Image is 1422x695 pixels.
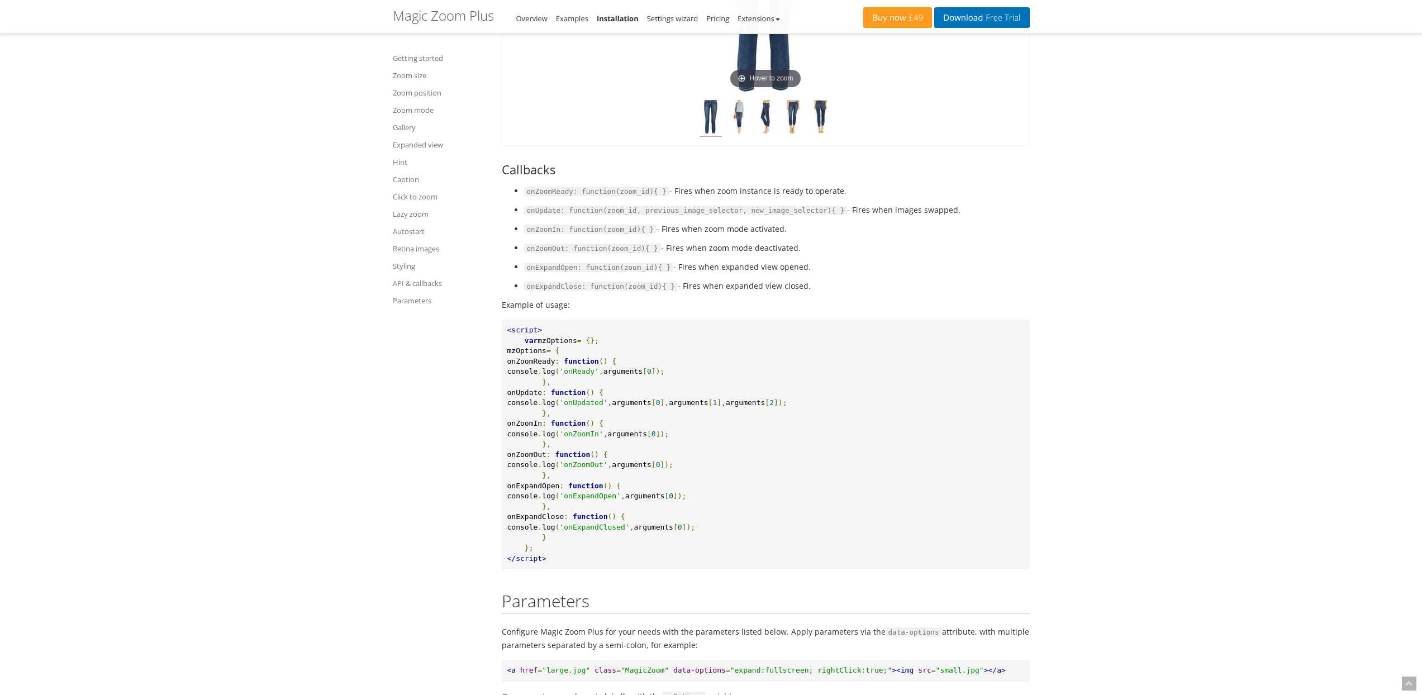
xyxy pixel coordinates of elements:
a: DownloadFree Trial [934,7,1029,28]
a: Zoom size [393,69,488,82]
a: Settings wizard [647,13,698,23]
span: . [538,492,542,500]
span: { [599,388,603,397]
span: ( [555,460,560,469]
span: 'onReady' [559,367,598,375]
span: ( [555,523,560,531]
span: console [507,492,538,500]
span: ]); [774,398,787,407]
code: onExpandOpen: function(zoom_id){ } [524,263,674,273]
span: onExpandClose [507,512,564,521]
span: = [931,666,936,674]
span: arguments [726,398,765,407]
span: arguments [634,523,673,531]
span: : [564,512,568,521]
span: . [538,398,542,407]
a: Parameters [393,294,488,307]
a: Extensions [738,13,779,23]
span: arguments [608,430,647,438]
a: API & callbacks [393,277,488,290]
span: , [630,523,634,531]
a: Retina images [393,242,488,255]
span: : [555,357,560,365]
span: = [726,666,730,674]
span: . [538,460,542,469]
span: ], [717,398,726,407]
span: { [599,419,603,427]
span: Free Trial [983,13,1020,22]
a: Styling [393,259,488,273]
span: }, [542,471,551,479]
span: arguments [603,367,643,375]
span: log [542,492,555,500]
span: = [546,346,551,355]
span: var [525,336,538,345]
li: - Fires when zoom mode activated. [524,222,1030,236]
img: jeans-7.jpg [782,100,804,137]
span: { [555,346,560,355]
span: ( [555,398,560,407]
img: jeans-1.jpg [700,100,722,137]
span: , [603,430,608,438]
li: - Fires when expanded view opened. [524,260,1030,274]
span: 0 [669,492,673,500]
a: Examples [556,13,588,23]
span: onZoomOut [507,450,546,459]
span: = [616,666,621,674]
span: () [586,388,595,397]
span: class [595,666,616,674]
code: onUpdate: function(zoom_id, previous_image_selector, new_image_selector){ } [524,206,848,216]
span: "large.jpg" [542,666,590,674]
span: () [590,450,599,459]
span: ( [555,430,560,438]
span: . [538,523,542,531]
span: 'onUpdated' [559,398,607,407]
span: = [538,666,542,674]
img: jeans-5.jpg [727,100,749,137]
span: ( [555,492,560,500]
a: Overview [516,13,548,23]
span: ( [555,367,560,375]
span: [ [673,523,678,531]
code: data-options [886,627,942,637]
span: log [542,430,555,438]
span: console [507,398,538,407]
span: [ [708,398,713,407]
span: { [612,357,616,365]
span: ], [660,398,669,407]
span: ]); [651,367,664,375]
span: : [546,450,551,459]
span: arguments [625,492,664,500]
a: Autostart [393,225,488,238]
span: }, [542,502,551,511]
span: console [507,460,538,469]
span: [ [643,367,647,375]
span: log [542,460,555,469]
span: ]); [656,430,669,438]
code: onZoomReady: function(zoom_id){ } [524,187,669,197]
span: . [538,430,542,438]
span: 0 [656,460,660,469]
span: </script> [507,554,546,563]
span: { [603,450,608,459]
span: console [507,523,538,531]
span: ></a> [984,666,1006,674]
span: onZoomReady [507,357,555,365]
span: arguments [669,398,708,407]
a: Click to zoom [393,190,488,203]
span: arguments [612,460,651,469]
span: console [507,430,538,438]
span: . [538,367,542,375]
span: 'onExpandClosed' [559,523,629,531]
a: Zoom position [393,86,488,99]
span: "expand:fullscreen; rightClick:true;" [730,666,892,674]
img: jeans-8.jpg [809,100,831,137]
span: ]); [660,460,673,469]
a: Installation [597,13,639,23]
li: - Fires when images swapped. [524,203,1030,217]
span: }, [542,409,551,417]
span: = [577,336,582,345]
span: , [608,460,612,469]
span: 'onZoomOut' [559,460,607,469]
span: , [621,492,625,500]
